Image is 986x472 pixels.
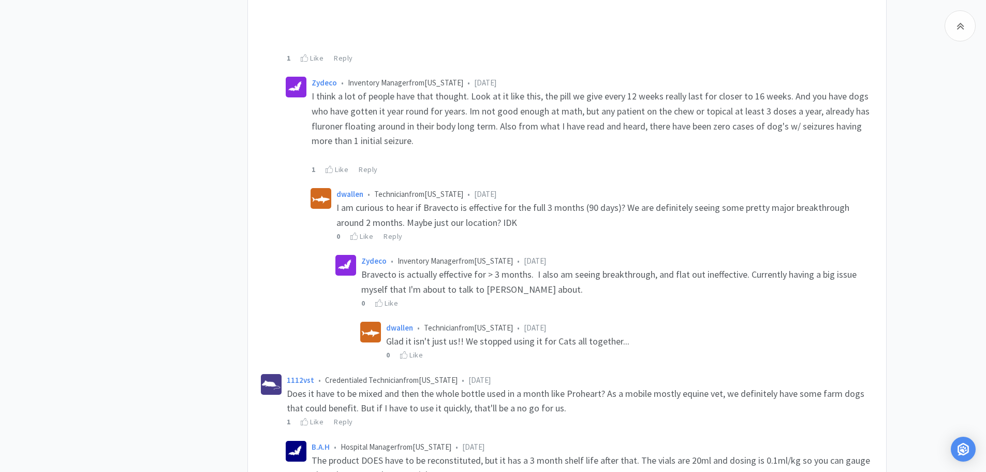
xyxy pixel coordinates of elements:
[350,231,373,242] div: Like
[524,256,546,266] span: [DATE]
[462,375,464,385] span: •
[287,53,291,63] strong: 1
[336,189,363,199] a: dwallen
[334,442,336,452] span: •
[312,165,316,174] strong: 1
[524,323,546,333] span: [DATE]
[455,442,458,452] span: •
[467,78,470,88] span: •
[417,323,420,333] span: •
[375,297,398,309] div: Like
[334,416,353,427] div: Reply
[474,189,496,199] span: [DATE]
[361,298,365,308] strong: 0
[336,188,873,201] div: Technician from [US_STATE]
[336,202,851,228] span: I am curious to hear if Bravecto is effective for the full 3 months (90 days)? We are definitely ...
[287,375,314,385] a: 1112vst
[462,442,484,452] span: [DATE]
[468,375,491,385] span: [DATE]
[287,388,866,414] span: Does it have to be mixed and then the whole bottle used in a month like Proheart? As a mobile mos...
[400,349,423,361] div: Like
[312,441,873,453] div: Hospital Manager from [US_STATE]
[361,255,873,267] div: Inventory Manager from [US_STATE]
[386,350,390,360] strong: 0
[367,189,370,199] span: •
[951,437,976,462] div: Open Intercom Messenger
[318,375,321,385] span: •
[517,323,520,333] span: •
[312,77,873,89] div: Inventory Manager from [US_STATE]
[517,256,520,266] span: •
[386,323,413,333] a: dwallen
[391,256,393,266] span: •
[386,322,873,334] div: Technician from [US_STATE]
[326,164,348,175] div: Like
[359,164,378,175] div: Reply
[301,416,323,427] div: Like
[336,232,341,241] strong: 0
[287,417,291,426] strong: 1
[334,52,353,64] div: Reply
[312,78,337,88] a: Zydeco
[386,335,629,347] span: Glad it isn't just us!! We stopped using it for Cats all together...
[287,374,873,387] div: Credentialed Technician from [US_STATE]
[361,256,387,266] a: Zydeco
[361,268,859,295] span: Bravecto is actually effective for > 3 months. I also am seeing breakthrough, and flat out ineffe...
[467,189,470,199] span: •
[312,90,872,147] span: I think a lot of people have that thought. Look at it like this, the pill we give every 12 weeks ...
[341,78,344,88] span: •
[312,442,330,452] a: B.A.H
[384,231,403,242] div: Reply
[474,78,496,88] span: [DATE]
[301,52,323,64] div: Like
